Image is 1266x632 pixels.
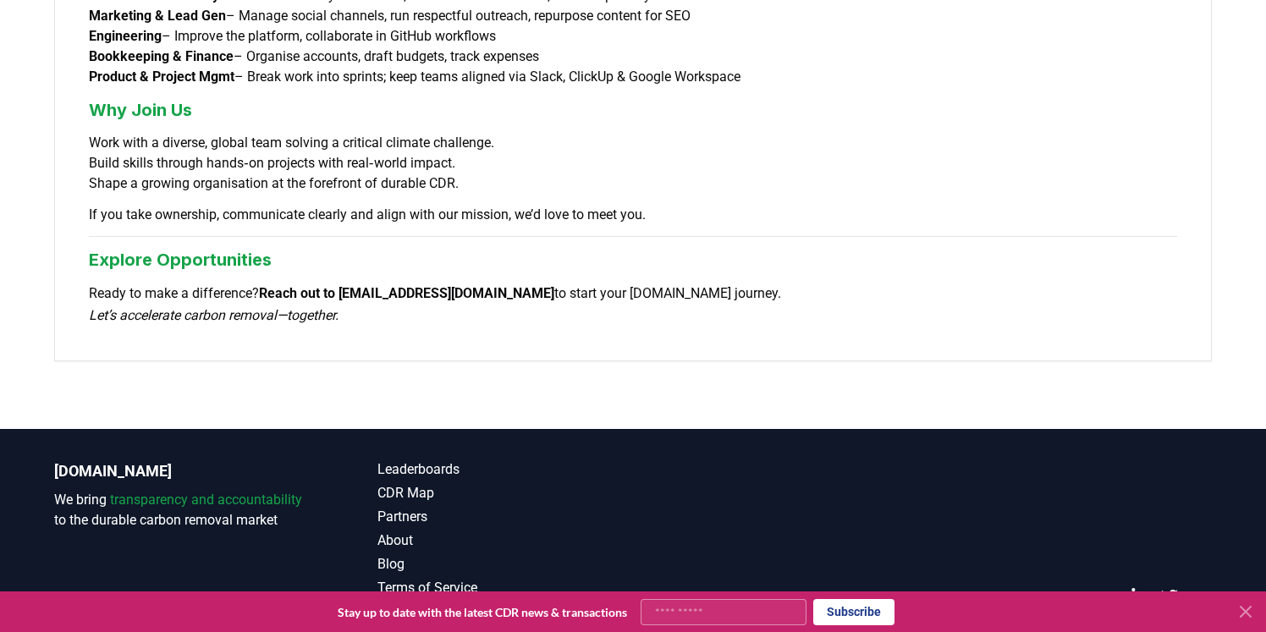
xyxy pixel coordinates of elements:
[89,153,1177,173] li: Build skills through hands‑on projects with real‑world impact.
[89,6,1177,26] li: – Manage social channels, run respectful outreach, repurpose content for SEO
[1131,588,1148,605] a: LinkedIn
[377,507,633,527] a: Partners
[377,483,633,503] a: CDR Map
[377,530,633,551] a: About
[89,28,162,44] strong: Engineering
[89,67,1177,87] li: – Break work into sprints; keep teams aligned via Slack, ClickUp & Google Workspace
[377,554,633,574] a: Blog
[89,47,1177,67] li: – Organise accounts, draft budgets, track expenses
[89,69,234,85] strong: Product & Project Mgmt
[54,459,310,483] p: [DOMAIN_NAME]
[89,133,1177,153] li: Work with a diverse, global team solving a critical climate challenge.
[1161,588,1178,605] a: Twitter
[377,459,633,480] a: Leaderboards
[89,48,234,64] strong: Bookkeeping & Finance
[89,97,1177,123] h3: Why Join Us
[54,490,310,530] p: We bring to the durable carbon removal market
[89,307,339,323] em: Let’s accelerate carbon removal—together.
[89,8,226,24] strong: Marketing & Lead Gen
[89,173,1177,194] li: Shape a growing organisation at the forefront of durable CDR.
[89,283,1177,327] p: Ready to make a difference? to start your [DOMAIN_NAME] journey.
[377,578,633,598] a: Terms of Service
[89,204,1177,226] p: If you take ownership, communicate clearly and align with our mission, we’d love to meet you.
[89,247,1177,272] h3: Explore Opportunities
[89,26,1177,47] li: – Improve the platform, collaborate in GitHub workflows
[110,492,302,508] span: transparency and accountability
[259,285,554,301] strong: Reach out to [EMAIL_ADDRESS][DOMAIN_NAME]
